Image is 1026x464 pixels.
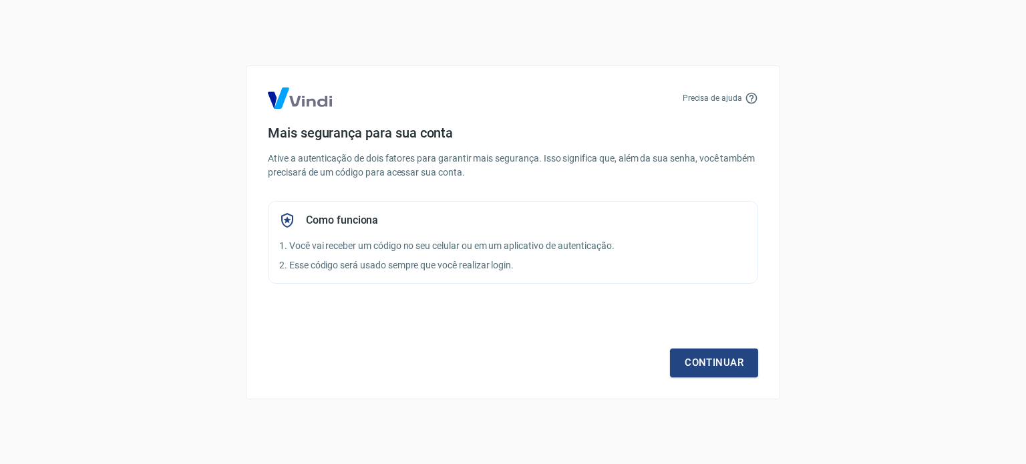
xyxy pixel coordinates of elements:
img: Logo Vind [268,87,332,109]
p: 1. Você vai receber um código no seu celular ou em um aplicativo de autenticação. [279,239,747,253]
h5: Como funciona [306,214,378,227]
p: Ative a autenticação de dois fatores para garantir mais segurança. Isso significa que, além da su... [268,152,758,180]
a: Continuar [670,349,758,377]
p: 2. Esse código será usado sempre que você realizar login. [279,258,747,272]
p: Precisa de ajuda [683,92,742,104]
h4: Mais segurança para sua conta [268,125,758,141]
